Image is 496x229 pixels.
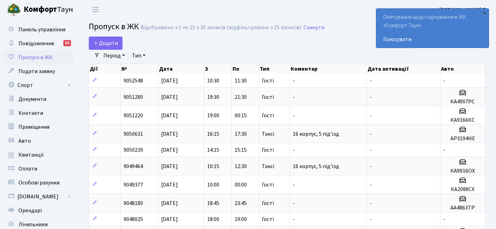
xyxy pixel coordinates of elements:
[3,176,73,190] a: Особові рахунки
[262,216,274,222] span: Гості
[443,186,482,193] h5: КА2088СХ
[207,130,219,138] span: 16:15
[124,163,143,170] span: 9049464
[89,64,121,74] th: Дії
[293,199,295,207] span: -
[63,40,71,46] div: 51
[24,4,57,15] b: Комфорт
[124,215,143,223] span: 9048025
[207,93,219,101] span: 19:30
[18,221,48,228] span: Лічильники
[370,93,372,101] span: -
[293,215,295,223] span: -
[370,163,372,170] span: -
[262,182,274,188] span: Гості
[124,77,143,85] span: 9052548
[161,146,178,154] span: [DATE]
[3,120,73,134] a: Приміщення
[262,200,274,206] span: Гості
[124,146,143,154] span: 9050239
[207,146,219,154] span: 14:15
[161,163,178,170] span: [DATE]
[443,168,482,174] h5: КА9916ОХ
[207,199,219,207] span: 18:45
[235,181,247,189] span: 00:00
[235,146,247,154] span: 15:15
[235,215,247,223] span: 19:00
[93,39,118,47] span: Додати
[439,6,488,14] a: [PERSON_NAME] П.
[207,181,219,189] span: 10:00
[262,131,274,137] span: Таксі
[3,148,73,162] a: Квитанції
[161,112,178,119] span: [DATE]
[443,135,482,142] h5: AP3194HE
[87,4,104,15] button: Переключити навігацію
[3,204,73,218] a: Орендарі
[370,199,372,207] span: -
[161,215,178,223] span: [DATE]
[18,68,55,75] span: Подати заявку
[141,24,302,31] div: Відображено з 1 по 25 з 26 записів (відфільтровано з 25 записів).
[158,64,204,74] th: Дата
[18,207,42,214] span: Орендарі
[24,4,73,16] span: Таун
[18,179,60,187] span: Особові рахунки
[293,163,339,170] span: 16 корпус, 5 під'їзд
[235,77,247,85] span: 11:30
[259,64,290,74] th: Тип
[89,37,123,50] a: Додати
[3,190,73,204] a: [DOMAIN_NAME]
[443,77,445,85] span: -
[235,93,247,101] span: 21:30
[129,50,148,62] a: Тип
[290,64,367,74] th: Коментар
[3,64,73,78] a: Подати заявку
[207,163,219,170] span: 10:15
[18,26,65,33] span: Панель управління
[235,130,247,138] span: 17:30
[443,215,445,223] span: -
[124,181,143,189] span: 9049377
[3,92,73,106] a: Документи
[370,130,372,138] span: -
[293,112,295,119] span: -
[370,215,372,223] span: -
[18,123,49,131] span: Приміщення
[293,130,339,138] span: 16 корпус, 5 під'їзд
[204,64,232,74] th: З
[3,106,73,120] a: Контакти
[481,9,488,16] div: ×
[3,162,73,176] a: Оплати
[207,215,219,223] span: 18:00
[376,9,489,48] div: Опитування щодо паркування в ЖК «Комфорт Таун»
[161,199,178,207] span: [DATE]
[304,24,324,31] a: Скинути
[443,117,482,124] h5: КА9166КС
[124,199,143,207] span: 9048180
[207,77,219,85] span: 10:30
[370,112,372,119] span: -
[161,181,178,189] span: [DATE]
[443,146,445,154] span: -
[262,113,274,118] span: Гості
[7,3,21,17] img: logo.png
[89,21,139,33] span: Пропуск в ЖК
[367,64,440,74] th: Дата активації
[3,50,73,64] a: Пропуск в ЖК
[18,109,43,117] span: Контакти
[18,137,31,145] span: Авто
[262,78,274,84] span: Гості
[161,77,178,85] span: [DATE]
[207,112,219,119] span: 19:00
[293,181,295,189] span: -
[3,134,73,148] a: Авто
[161,93,178,101] span: [DATE]
[293,93,295,101] span: -
[18,54,53,61] span: Пропуск в ЖК
[124,130,143,138] span: 9050631
[18,151,44,159] span: Квитанції
[18,95,46,103] span: Документи
[161,130,178,138] span: [DATE]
